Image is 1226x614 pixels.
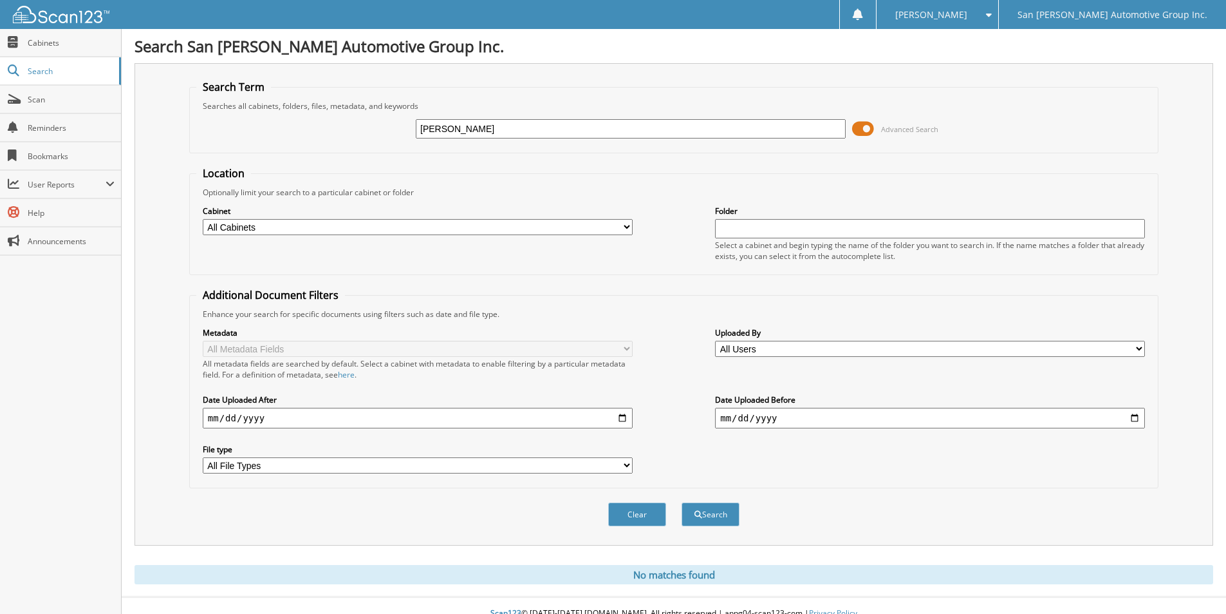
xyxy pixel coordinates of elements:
span: Cabinets [28,37,115,48]
span: User Reports [28,179,106,190]
legend: Location [196,166,251,180]
span: Reminders [28,122,115,133]
span: Scan [28,94,115,105]
img: scan123-logo-white.svg [13,6,109,23]
label: Uploaded By [715,327,1145,338]
label: Date Uploaded After [203,394,633,405]
div: Optionally limit your search to a particular cabinet or folder [196,187,1151,198]
label: Cabinet [203,206,633,216]
a: here [338,369,355,380]
div: Select a cabinet and begin typing the name of the folder you want to search in. If the name match... [715,240,1145,262]
span: Bookmarks [28,151,115,162]
span: Announcements [28,236,115,247]
label: File type [203,444,633,455]
span: Search [28,66,113,77]
span: Advanced Search [881,124,938,134]
legend: Search Term [196,80,271,94]
legend: Additional Document Filters [196,288,345,302]
div: Searches all cabinets, folders, files, metadata, and keywords [196,101,1151,111]
label: Metadata [203,327,633,338]
input: start [203,408,633,428]
span: [PERSON_NAME] [895,11,967,19]
span: Help [28,207,115,218]
label: Folder [715,206,1145,216]
label: Date Uploaded Before [715,394,1145,405]
h1: Search San [PERSON_NAME] Automotive Group Inc. [135,35,1213,57]
div: Enhance your search for specific documents using filters such as date and file type. [196,309,1151,320]
button: Search [682,503,739,526]
input: end [715,408,1145,428]
span: San [PERSON_NAME] Automotive Group Inc. [1017,11,1207,19]
div: All metadata fields are searched by default. Select a cabinet with metadata to enable filtering b... [203,358,633,380]
button: Clear [608,503,666,526]
div: No matches found [135,565,1213,584]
